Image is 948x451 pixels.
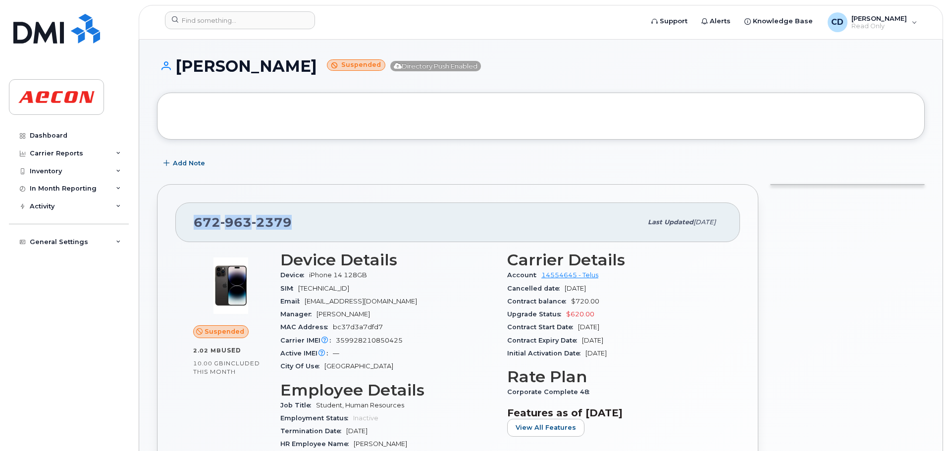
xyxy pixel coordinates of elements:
[507,323,578,331] span: Contract Start Date
[585,350,607,357] span: [DATE]
[193,359,260,376] span: included this month
[507,298,571,305] span: Contract balance
[324,362,393,370] span: [GEOGRAPHIC_DATA]
[516,423,576,432] span: View All Features
[578,323,599,331] span: [DATE]
[173,158,205,168] span: Add Note
[194,215,292,230] span: 672
[354,440,407,448] span: [PERSON_NAME]
[201,256,261,315] img: image20231002-3703462-njx0qo.jpeg
[316,310,370,318] span: [PERSON_NAME]
[541,271,598,279] a: 14554645 - Telus
[280,401,316,409] span: Job Title
[157,57,925,75] h1: [PERSON_NAME]
[280,251,495,269] h3: Device Details
[193,347,221,354] span: 2.02 MB
[280,323,333,331] span: MAC Address
[280,271,309,279] span: Device
[571,298,599,305] span: $720.00
[507,310,566,318] span: Upgrade Status
[157,154,213,172] button: Add Note
[221,347,241,354] span: used
[220,215,252,230] span: 963
[309,271,367,279] span: iPhone 14 128GB
[333,350,339,357] span: —
[353,414,378,422] span: Inactive
[582,337,603,344] span: [DATE]
[507,368,722,386] h3: Rate Plan
[280,440,354,448] span: HR Employee Name
[507,388,594,396] span: Corporate Complete 48
[390,61,481,71] span: Directory Push Enabled
[336,337,403,344] span: 359928210850425
[565,285,586,292] span: [DATE]
[648,218,693,226] span: Last updated
[507,407,722,419] h3: Features as of [DATE]
[280,362,324,370] span: City Of Use
[327,59,385,71] small: Suspended
[507,350,585,357] span: Initial Activation Date
[298,285,349,292] span: [TECHNICAL_ID]
[507,337,582,344] span: Contract Expiry Date
[280,310,316,318] span: Manager
[252,215,292,230] span: 2379
[280,285,298,292] span: SIM
[346,427,368,435] span: [DATE]
[333,323,383,331] span: bc37d3a7dfd7
[280,414,353,422] span: Employment Status
[193,360,224,367] span: 10.00 GB
[566,310,594,318] span: $620.00
[280,381,495,399] h3: Employee Details
[507,419,584,437] button: View All Features
[693,218,716,226] span: [DATE]
[280,298,305,305] span: Email
[280,337,336,344] span: Carrier IMEI
[507,251,722,269] h3: Carrier Details
[305,298,417,305] span: [EMAIL_ADDRESS][DOMAIN_NAME]
[205,327,244,336] span: Suspended
[280,350,333,357] span: Active IMEI
[507,271,541,279] span: Account
[507,285,565,292] span: Cancelled date
[280,427,346,435] span: Termination Date
[316,401,404,409] span: Student, Human Resources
